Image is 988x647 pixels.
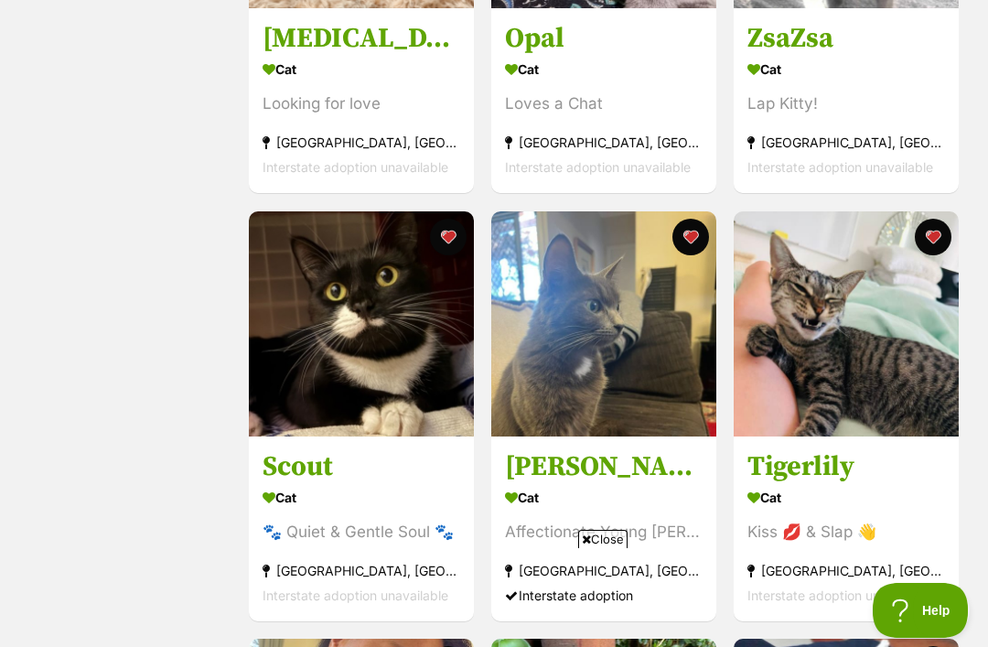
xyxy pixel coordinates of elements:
[505,449,703,484] h3: [PERSON_NAME]
[734,8,959,194] a: ZsaZsa Cat Lap Kitty! [GEOGRAPHIC_DATA], [GEOGRAPHIC_DATA] Interstate adoption unavailable favourite
[747,520,945,545] div: Kiss 💋 & Slap 👋
[734,436,959,621] a: Tigerlily Cat Kiss 💋 & Slap 👋 [GEOGRAPHIC_DATA], [GEOGRAPHIC_DATA] Interstate adoption unavailabl...
[263,520,460,545] div: 🐾 Quiet & Gentle Soul 🐾
[249,436,474,621] a: Scout Cat 🐾 Quiet & Gentle Soul 🐾 [GEOGRAPHIC_DATA], [GEOGRAPHIC_DATA] Interstate adoption unavai...
[491,211,716,437] img: Natasha
[505,484,703,511] div: Cat
[747,131,945,156] div: [GEOGRAPHIC_DATA], [GEOGRAPHIC_DATA]
[505,160,691,176] span: Interstate adoption unavailable
[263,57,460,83] div: Cat
[873,583,970,638] iframe: Help Scout Beacon - Open
[578,530,628,548] span: Close
[263,131,460,156] div: [GEOGRAPHIC_DATA], [GEOGRAPHIC_DATA]
[505,92,703,117] div: Loves a Chat
[747,22,945,57] h3: ZsaZsa
[263,160,448,176] span: Interstate adoption unavailable
[505,520,703,545] div: Affectionate Young [PERSON_NAME]
[747,484,945,511] div: Cat
[747,57,945,83] div: Cat
[161,555,827,638] iframe: Advertisement
[505,131,703,156] div: [GEOGRAPHIC_DATA], [GEOGRAPHIC_DATA]
[747,558,945,583] div: [GEOGRAPHIC_DATA], [GEOGRAPHIC_DATA]
[263,484,460,511] div: Cat
[915,219,951,255] button: favourite
[430,219,467,255] button: favourite
[505,22,703,57] h3: Opal
[747,449,945,484] h3: Tigerlily
[491,436,716,621] a: [PERSON_NAME] Cat Affectionate Young [PERSON_NAME] [GEOGRAPHIC_DATA], [GEOGRAPHIC_DATA] Interstat...
[263,92,460,117] div: Looking for love
[672,219,709,255] button: favourite
[734,211,959,437] img: Tigerlily
[249,8,474,194] a: [MEDICAL_DATA] Cat Looking for love [GEOGRAPHIC_DATA], [GEOGRAPHIC_DATA] Interstate adoption unav...
[263,22,460,57] h3: [MEDICAL_DATA]
[263,449,460,484] h3: Scout
[747,160,933,176] span: Interstate adoption unavailable
[747,588,933,603] span: Interstate adoption unavailable
[747,92,945,117] div: Lap Kitty!
[249,211,474,437] img: Scout
[505,57,703,83] div: Cat
[491,8,716,194] a: Opal Cat Loves a Chat [GEOGRAPHIC_DATA], [GEOGRAPHIC_DATA] Interstate adoption unavailable favourite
